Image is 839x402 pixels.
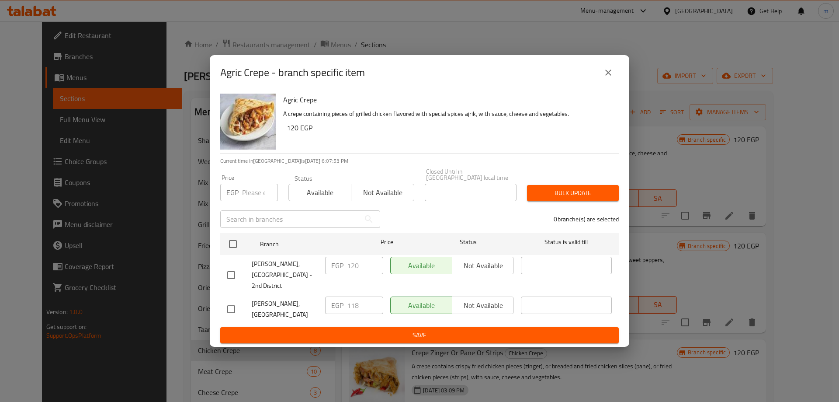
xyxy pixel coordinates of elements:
p: A crepe containing pieces of grilled chicken flavored with special spices ajrik, with sauce, chee... [283,108,612,119]
p: Current time in [GEOGRAPHIC_DATA] is [DATE] 6:07:53 PM [220,157,619,165]
span: [PERSON_NAME], [GEOGRAPHIC_DATA] [252,298,318,320]
p: EGP [331,300,343,311]
p: 0 branche(s) are selected [554,215,619,224]
input: Search in branches [220,210,360,228]
button: Available [288,184,351,201]
p: EGP [331,260,343,271]
span: [PERSON_NAME], [GEOGRAPHIC_DATA] - 2nd District [252,259,318,291]
button: Save [220,327,619,343]
input: Please enter price [347,257,383,274]
span: Status is valid till [521,237,612,248]
input: Please enter price [242,184,278,201]
input: Please enter price [347,297,383,314]
p: EGP [226,187,239,198]
h6: Agric Crepe [283,94,612,106]
button: Bulk update [527,185,619,201]
span: Branch [260,239,351,250]
span: Save [227,330,612,341]
span: Bulk update [534,188,612,199]
span: Available [292,186,348,199]
button: close [598,62,619,83]
span: Status [423,237,514,248]
button: Not available [351,184,414,201]
h2: Agric Crepe - branch specific item [220,66,365,80]
span: Price [358,237,416,248]
img: Agric Crepe [220,94,276,150]
span: Not available [355,186,410,199]
h6: 120 EGP [287,122,612,134]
